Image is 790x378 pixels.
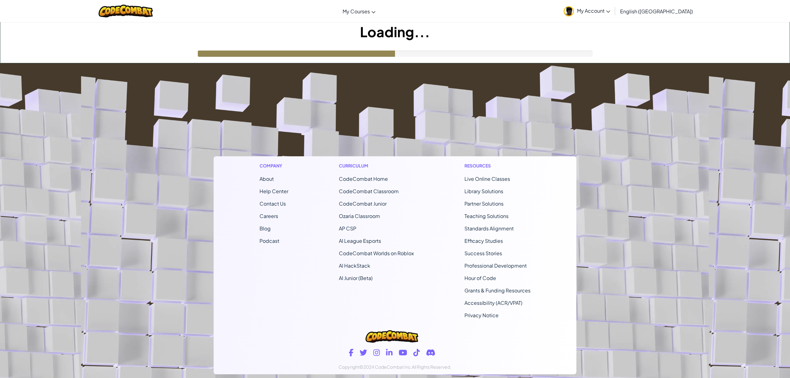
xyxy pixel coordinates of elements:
[366,330,418,343] img: CodeCombat logo
[464,250,502,256] a: Success Stories
[339,364,359,370] span: Copyright
[617,3,696,20] a: English ([GEOGRAPHIC_DATA])
[260,188,288,194] a: Help Center
[339,238,381,244] a: AI League Esports
[260,162,288,169] h1: Company
[464,300,522,306] a: Accessibility (ACR/VPAT)
[464,262,527,269] a: Professional Development
[339,176,388,182] span: CodeCombat Home
[464,200,504,207] a: Partner Solutions
[464,312,499,318] a: Privacy Notice
[339,200,387,207] a: CodeCombat Junior
[339,188,399,194] a: CodeCombat Classroom
[339,250,414,256] a: CodeCombat Worlds on Roblox
[260,213,278,219] a: Careers
[561,1,613,21] a: My Account
[260,238,279,244] a: Podcast
[339,162,414,169] h1: Curriculum
[260,176,274,182] a: About
[620,8,693,15] span: English ([GEOGRAPHIC_DATA])
[99,5,153,17] img: CodeCombat logo
[359,364,412,370] span: ©2024 CodeCombat Inc.
[464,275,496,281] a: Hour of Code
[0,22,790,41] h1: Loading...
[464,176,510,182] a: Live Online Classes
[564,6,574,16] img: avatar
[339,225,356,232] a: AP CSP
[339,275,373,281] a: AI Junior (Beta)
[260,200,286,207] span: Contact Us
[343,8,370,15] span: My Courses
[464,188,503,194] a: Library Solutions
[464,162,530,169] h1: Resources
[412,364,451,370] span: All Rights Reserved.
[464,213,508,219] a: Teaching Solutions
[464,225,514,232] a: Standards Alignment
[464,287,530,294] a: Grants & Funding Resources
[340,3,379,20] a: My Courses
[577,7,610,14] span: My Account
[260,225,271,232] a: Blog
[339,213,380,219] a: Ozaria Classroom
[339,262,370,269] a: AI HackStack
[464,238,503,244] a: Efficacy Studies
